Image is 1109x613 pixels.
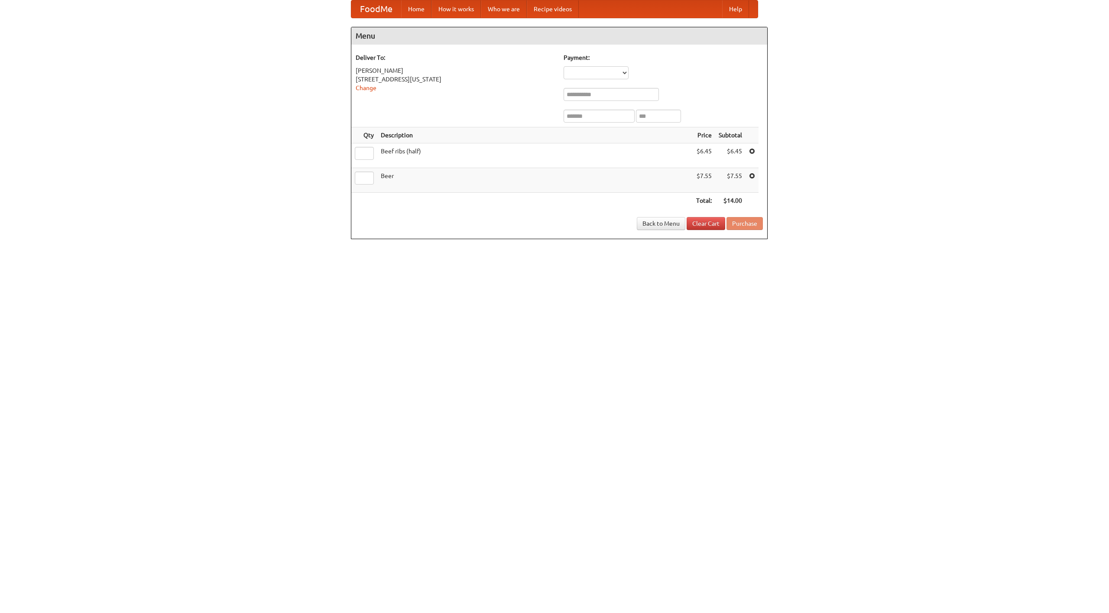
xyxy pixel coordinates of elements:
th: Qty [351,127,377,143]
h5: Payment: [564,53,763,62]
th: Price [693,127,715,143]
h5: Deliver To: [356,53,555,62]
a: FoodMe [351,0,401,18]
div: [STREET_ADDRESS][US_STATE] [356,75,555,84]
a: Home [401,0,431,18]
a: Clear Cart [687,217,725,230]
a: Change [356,84,376,91]
td: Beer [377,168,693,193]
th: Total: [693,193,715,209]
td: $6.45 [693,143,715,168]
th: $14.00 [715,193,746,209]
a: Back to Menu [637,217,685,230]
th: Subtotal [715,127,746,143]
td: $6.45 [715,143,746,168]
div: [PERSON_NAME] [356,66,555,75]
button: Purchase [726,217,763,230]
h4: Menu [351,27,767,45]
td: $7.55 [693,168,715,193]
a: Who we are [481,0,527,18]
th: Description [377,127,693,143]
a: How it works [431,0,481,18]
a: Help [722,0,749,18]
td: $7.55 [715,168,746,193]
a: Recipe videos [527,0,579,18]
td: Beef ribs (half) [377,143,693,168]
